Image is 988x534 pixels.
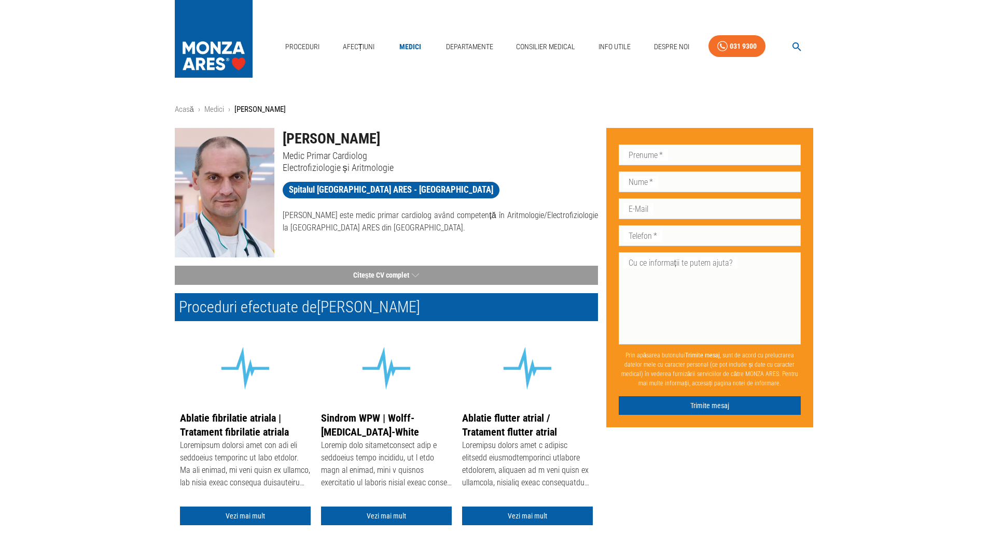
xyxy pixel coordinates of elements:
[462,507,593,526] a: Vezi mai mult
[283,182,499,198] a: Spitalul [GEOGRAPHIC_DATA] ARES - [GEOGRAPHIC_DATA]
[462,412,557,438] a: Ablatie flutter atrial / Tratament flutter atrial
[650,36,693,57] a: Despre Noi
[283,183,499,196] span: Spitalul [GEOGRAPHIC_DATA] ARES - [GEOGRAPHIC_DATA]
[175,104,814,116] nav: breadcrumb
[685,352,720,359] b: Trimite mesaj
[321,439,452,491] div: Loremip dolo sitametconsect adip e seddoeius tempo incididu, ut l etdo magn al enimad, mini v qui...
[321,412,419,438] a: Sindrom WPW | Wolff-[MEDICAL_DATA]-White
[180,412,289,438] a: Ablatie fibrilatie atriala | Tratament fibrilatie atriala
[283,128,598,150] h1: [PERSON_NAME]
[234,104,286,116] p: [PERSON_NAME]
[180,439,311,491] div: Loremipsum dolorsi amet con adi eli seddoeius temporinc ut labo etdolor. Ma ali enimad, mi veni q...
[175,128,274,257] img: Dr. Radu Roșu
[175,266,598,285] button: Citește CV complet
[339,36,379,57] a: Afecțiuni
[442,36,497,57] a: Departamente
[283,209,598,234] p: [PERSON_NAME] este medic primar cardiolog având competență în Aritmologie/Electrofiziologie la [G...
[175,293,598,321] h2: Proceduri efectuate de [PERSON_NAME]
[730,40,757,53] div: 031 9300
[228,104,230,116] li: ›
[180,507,311,526] a: Vezi mai mult
[708,35,766,57] a: 031 9300
[204,105,224,114] a: Medici
[594,36,635,57] a: Info Utile
[198,104,200,116] li: ›
[175,105,194,114] a: Acasă
[394,36,427,57] a: Medici
[283,162,598,174] p: Electrofiziologie și Aritmologie
[321,507,452,526] a: Vezi mai mult
[619,396,801,415] button: Trimite mesaj
[283,150,598,162] p: Medic Primar Cardiolog
[462,439,593,491] div: Loremipsu dolors amet c adipisc elitsedd eiusmodtemporinci utlabore etdolorem, aliquaen ad m veni...
[512,36,579,57] a: Consilier Medical
[619,347,801,392] p: Prin apăsarea butonului , sunt de acord cu prelucrarea datelor mele cu caracter personal (ce pot ...
[281,36,324,57] a: Proceduri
